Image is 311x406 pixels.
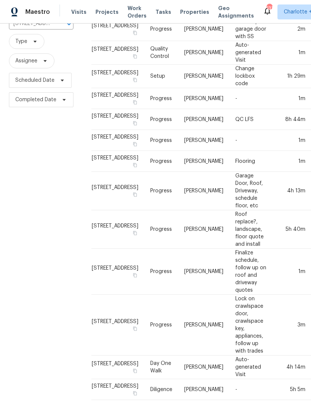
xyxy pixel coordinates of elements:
[229,356,274,379] td: Auto-generated Visit
[144,65,178,88] td: Setup
[229,295,274,356] td: Lock on crawlspace door, crawlspace key, appliances, follow up with trades
[144,249,178,295] td: Progress
[132,162,138,168] button: Copy Address
[229,379,274,400] td: -
[132,30,138,36] button: Copy Address
[64,19,74,29] button: Open
[15,96,56,103] span: Completed Date
[15,57,37,65] span: Assignee
[229,249,274,295] td: Finalize schedule, follow up on roof and driveway quotes
[91,65,144,88] td: [STREET_ADDRESS]
[91,88,144,109] td: [STREET_ADDRESS]
[144,379,178,400] td: Diligence
[178,41,229,65] td: [PERSON_NAME]
[144,210,178,249] td: Progress
[132,120,138,127] button: Copy Address
[178,295,229,356] td: [PERSON_NAME]
[132,325,138,332] button: Copy Address
[144,41,178,65] td: Quality Control
[91,18,144,41] td: [STREET_ADDRESS]
[144,109,178,130] td: Progress
[91,109,144,130] td: [STREET_ADDRESS]
[229,151,274,172] td: Flooring
[132,53,138,60] button: Copy Address
[155,9,171,15] span: Tasks
[25,8,50,16] span: Maestro
[91,356,144,379] td: [STREET_ADDRESS]
[95,8,119,16] span: Projects
[144,295,178,356] td: Progress
[132,368,138,374] button: Copy Address
[132,230,138,236] button: Copy Address
[132,99,138,106] button: Copy Address
[229,65,274,88] td: Change lockbox code
[229,18,274,41] td: Follow up on garage door with SS
[144,356,178,379] td: Day One Walk
[178,172,229,210] td: [PERSON_NAME]
[144,151,178,172] td: Progress
[91,130,144,151] td: [STREET_ADDRESS]
[229,172,274,210] td: Garage Door, Roof, Driveway, schedule floor, etc
[91,151,144,172] td: [STREET_ADDRESS]
[229,130,274,151] td: -
[132,390,138,397] button: Copy Address
[15,77,54,84] span: Scheduled Date
[218,4,254,19] span: Geo Assignments
[229,88,274,109] td: -
[178,210,229,249] td: [PERSON_NAME]
[180,8,209,16] span: Properties
[178,379,229,400] td: [PERSON_NAME]
[91,41,144,65] td: [STREET_ADDRESS]
[132,141,138,148] button: Copy Address
[178,249,229,295] td: [PERSON_NAME]
[132,272,138,279] button: Copy Address
[229,210,274,249] td: Roof replace?, landscape, floor quote and install
[132,77,138,83] button: Copy Address
[91,249,144,295] td: [STREET_ADDRESS]
[9,18,53,30] input: Search for an address...
[144,130,178,151] td: Progress
[229,41,274,65] td: Auto-generated Visit
[178,88,229,109] td: [PERSON_NAME]
[178,130,229,151] td: [PERSON_NAME]
[91,172,144,210] td: [STREET_ADDRESS]
[178,356,229,379] td: [PERSON_NAME]
[229,109,274,130] td: QC LFS
[144,88,178,109] td: Progress
[91,379,144,400] td: [STREET_ADDRESS]
[71,8,87,16] span: Visits
[91,210,144,249] td: [STREET_ADDRESS]
[178,109,229,130] td: [PERSON_NAME]
[15,38,27,45] span: Type
[178,151,229,172] td: [PERSON_NAME]
[91,295,144,356] td: [STREET_ADDRESS]
[144,18,178,41] td: Progress
[267,4,272,12] div: 131
[132,191,138,198] button: Copy Address
[178,65,229,88] td: [PERSON_NAME]
[128,4,147,19] span: Work Orders
[178,18,229,41] td: [PERSON_NAME]
[144,172,178,210] td: Progress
